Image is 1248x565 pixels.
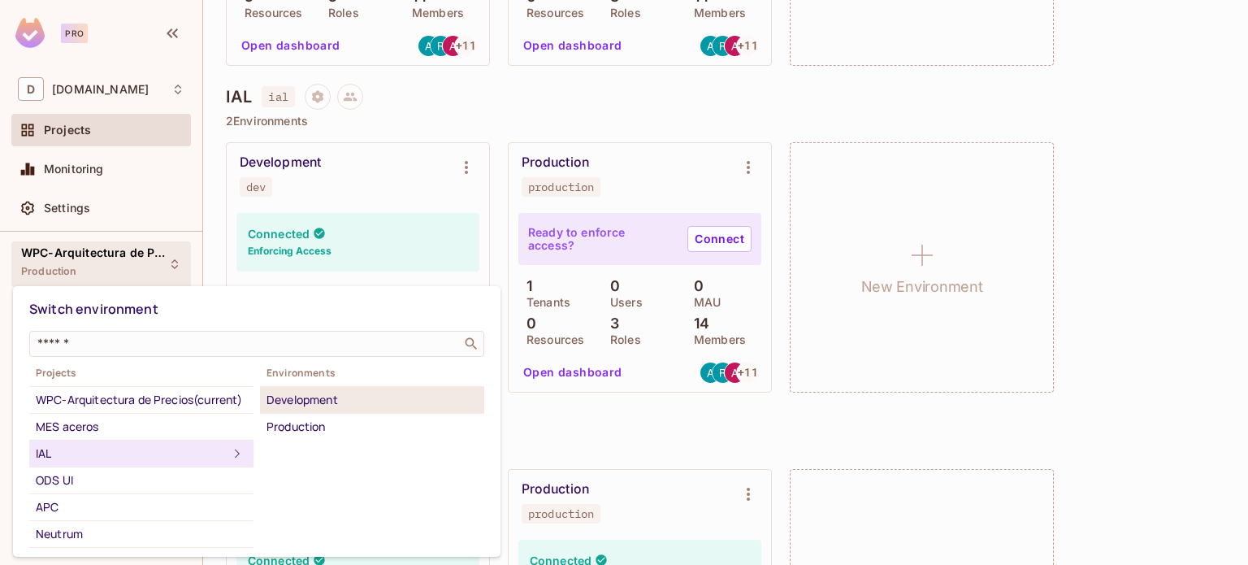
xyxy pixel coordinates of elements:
[260,367,484,380] span: Environments
[36,417,247,437] div: MES aceros
[36,471,247,490] div: ODS UI
[36,390,247,410] div: WPC-Arquitectura de Precios (current)
[266,390,478,410] div: Development
[29,300,158,318] span: Switch environment
[29,367,253,380] span: Projects
[266,417,478,437] div: Production
[36,524,247,544] div: Neutrum
[36,444,227,463] div: IAL
[36,498,247,517] div: APC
